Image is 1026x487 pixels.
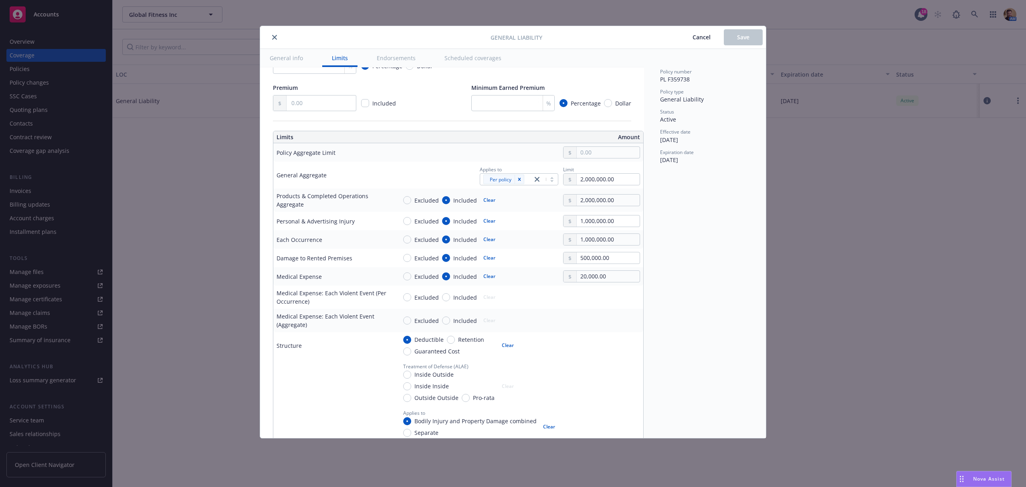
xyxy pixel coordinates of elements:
button: Save [724,29,763,45]
button: Clear [479,215,500,227]
span: Inside Outside [414,370,454,379]
input: Excluded [403,254,411,262]
input: Inside Outside [403,371,411,379]
button: Limits [322,49,357,67]
input: Excluded [403,196,411,204]
span: Deductible [414,335,444,344]
input: Inside Inside [403,382,411,390]
input: Excluded [403,217,411,225]
input: Deductible [403,336,411,344]
button: Clear [479,271,500,282]
input: Pro-rata [462,394,470,402]
span: Effective date [660,128,691,135]
button: Nova Assist [956,471,1012,487]
span: Included [453,317,477,325]
input: Guaranteed Cost [403,347,411,355]
input: Bodily Injury and Property Damage combined [403,417,411,425]
span: Included [453,254,477,262]
span: Excluded [414,272,439,281]
input: Included [442,293,450,301]
th: Limits [273,131,421,143]
span: Excluded [414,317,439,325]
input: Retention [447,336,455,344]
input: Dollar [604,99,612,107]
input: 0.00 [577,174,640,185]
span: Per policy [487,175,511,184]
button: Clear [497,340,519,351]
span: [DATE] [660,156,678,164]
span: Included [453,293,477,302]
span: Outside Outside [414,394,458,402]
button: General info [260,49,313,67]
span: Status [660,108,674,115]
span: Included [372,99,396,107]
input: Included [442,272,450,280]
span: Included [453,196,477,205]
div: Medical Expense: Each Violent Event (Per Occurrence) [277,289,390,306]
input: Included [442,254,450,262]
span: % [546,99,551,108]
button: Clear [479,234,500,245]
span: Guaranteed Cost [414,347,460,355]
input: 0.00 [577,271,640,282]
input: Included [442,217,450,225]
input: 0.00 [577,147,640,158]
input: 0.00 [577,252,640,264]
span: Excluded [414,196,439,205]
input: 0.00 [577,215,640,227]
span: Included [453,217,477,225]
input: Excluded [403,272,411,280]
input: Percentage [559,99,568,107]
span: Active [660,116,676,123]
input: Outside Outside [403,394,411,402]
span: Nova Assist [973,475,1005,482]
span: Cancel [693,33,711,41]
span: Expiration date [660,149,694,156]
button: Scheduled coverages [435,49,511,67]
div: Medical Expense [277,272,322,281]
input: Excluded [403,235,411,244]
button: Cancel [679,29,724,45]
div: Structure [277,341,302,350]
span: Included [453,272,477,281]
div: Remove [object Object] [515,175,524,184]
button: close [270,32,279,42]
span: Separate [414,428,438,437]
button: Clear [538,421,560,432]
span: Bodily Injury and Property Damage combined [414,417,537,425]
button: Endorsements [367,49,425,67]
span: Minimum Earned Premium [471,84,545,91]
span: Included [453,235,477,244]
span: Policy number [660,68,692,75]
span: Excluded [414,293,439,302]
div: Personal & Advertising Injury [277,217,355,225]
span: [DATE] [660,136,678,144]
span: Dollar [615,99,631,108]
div: Damage to Rented Premises [277,254,352,262]
div: Each Occurrence [277,235,322,244]
input: Separate [403,429,411,437]
input: 0.00 [287,95,356,111]
div: Products & Completed Operations Aggregate [277,192,390,209]
span: Inside Inside [414,382,449,390]
input: 0.00 [577,195,640,206]
span: General Liability [491,33,542,42]
span: Save [737,33,749,41]
div: Policy Aggregate Limit [277,148,335,157]
button: Clear [479,195,500,206]
div: Medical Expense: Each Violent Event (Aggregate) [277,312,390,329]
th: Amount [462,131,643,143]
input: Included [442,196,450,204]
span: Excluded [414,254,439,262]
span: Retention [458,335,484,344]
span: Limit [563,166,574,173]
span: General Liability [660,95,704,103]
span: Policy type [660,88,684,95]
span: Excluded [414,217,439,225]
button: Clear [479,252,500,264]
span: Excluded [414,235,439,244]
span: Applies to [403,410,425,416]
span: Treatment of Defense (ALAE) [403,363,469,370]
span: Applies to [480,166,502,173]
input: 0.00 [577,234,640,245]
